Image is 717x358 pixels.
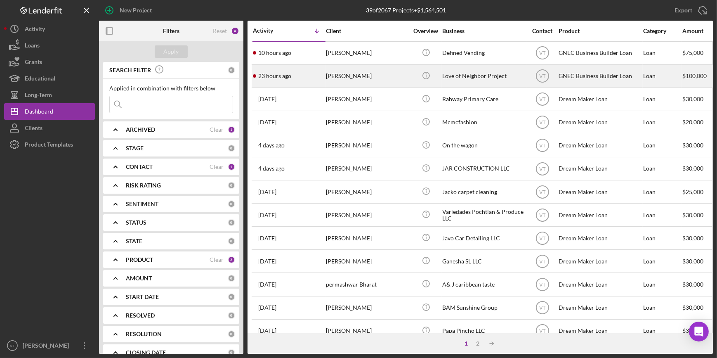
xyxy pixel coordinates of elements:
[326,297,408,319] div: [PERSON_NAME]
[559,65,641,87] div: GNEC Business Builder Loan
[682,204,713,226] div: $30,000
[559,111,641,133] div: Dream Maker Loan
[682,111,713,133] div: $20,000
[164,45,179,58] div: Apply
[682,88,713,110] div: $30,000
[643,297,682,319] div: Loan
[258,165,285,172] time: 2025-08-29 16:02
[109,67,151,73] b: SEARCH FILTER
[682,28,713,34] div: Amount
[559,88,641,110] div: Dream Maker Loan
[326,250,408,272] div: [PERSON_NAME]
[126,331,162,337] b: RESOLUTION
[326,42,408,64] div: [PERSON_NAME]
[228,349,235,356] div: 0
[4,136,95,153] a: Product Templates
[163,28,179,34] b: Filters
[326,320,408,342] div: [PERSON_NAME]
[326,227,408,249] div: [PERSON_NAME]
[539,212,546,218] text: VT
[442,111,525,133] div: Mcmcfashion
[4,21,95,37] a: Activity
[228,126,235,133] div: 1
[539,73,546,79] text: VT
[126,349,166,356] b: CLOSING DATE
[682,250,713,272] div: $30,000
[559,297,641,319] div: Dream Maker Loan
[442,158,525,180] div: JAR CONSTRUCTION LLC
[126,312,155,319] b: RESOLVED
[442,227,525,249] div: Javo Car Detailing LLC
[4,103,95,120] button: Dashboard
[643,227,682,249] div: Loan
[126,201,158,207] b: SENTIMENT
[442,181,525,203] div: Jacko carpet cleaning
[25,136,73,155] div: Product Templates
[258,212,276,218] time: 2025-08-27 19:31
[366,7,446,14] div: 39 of 2067 Projects • $1,564,501
[559,273,641,295] div: Dream Maker Loan
[643,28,682,34] div: Category
[126,219,146,226] b: STATUS
[4,337,95,354] button: VT[PERSON_NAME]
[539,189,546,195] text: VT
[472,340,484,347] div: 2
[126,145,144,152] b: STAGE
[258,304,276,311] time: 2025-08-26 01:18
[326,65,408,87] div: [PERSON_NAME]
[682,65,713,87] div: $100,000
[25,21,45,39] div: Activity
[228,219,235,226] div: 0
[643,158,682,180] div: Loan
[4,87,95,103] button: Long-Term
[228,237,235,245] div: 0
[682,227,713,249] div: $30,000
[253,27,289,34] div: Activity
[228,293,235,301] div: 0
[25,87,52,105] div: Long-Term
[109,85,233,92] div: Applied in combination with filters below
[4,37,95,54] button: Loans
[4,70,95,87] button: Educational
[410,28,441,34] div: Overview
[539,258,546,264] text: VT
[326,111,408,133] div: [PERSON_NAME]
[126,256,153,263] b: PRODUCT
[559,135,641,156] div: Dream Maker Loan
[228,275,235,282] div: 0
[666,2,713,19] button: Export
[442,65,525,87] div: Love of Neighbor Project
[4,120,95,136] button: Clients
[210,164,224,170] div: Clear
[442,42,525,64] div: Defined Vending
[559,28,641,34] div: Product
[559,204,641,226] div: Dream Maker Loan
[559,42,641,64] div: GNEC Business Builder Loan
[539,120,546,126] text: VT
[258,235,276,242] time: 2025-08-27 02:28
[643,204,682,226] div: Loan
[682,135,713,156] div: $30,000
[258,73,291,79] time: 2025-09-01 11:51
[258,258,276,265] time: 2025-08-26 21:04
[559,320,641,342] div: Dream Maker Loan
[675,2,692,19] div: Export
[231,27,239,35] div: 4
[228,330,235,338] div: 0
[539,50,546,56] text: VT
[4,54,95,70] a: Grants
[10,344,15,348] text: VT
[559,227,641,249] div: Dream Maker Loan
[539,143,546,149] text: VT
[539,97,546,102] text: VT
[210,256,224,263] div: Clear
[682,320,713,342] div: $30,000
[126,164,153,170] b: CONTACT
[682,158,713,180] div: $30,000
[527,28,558,34] div: Contact
[258,142,285,149] time: 2025-08-29 18:32
[539,235,546,241] text: VT
[643,42,682,64] div: Loan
